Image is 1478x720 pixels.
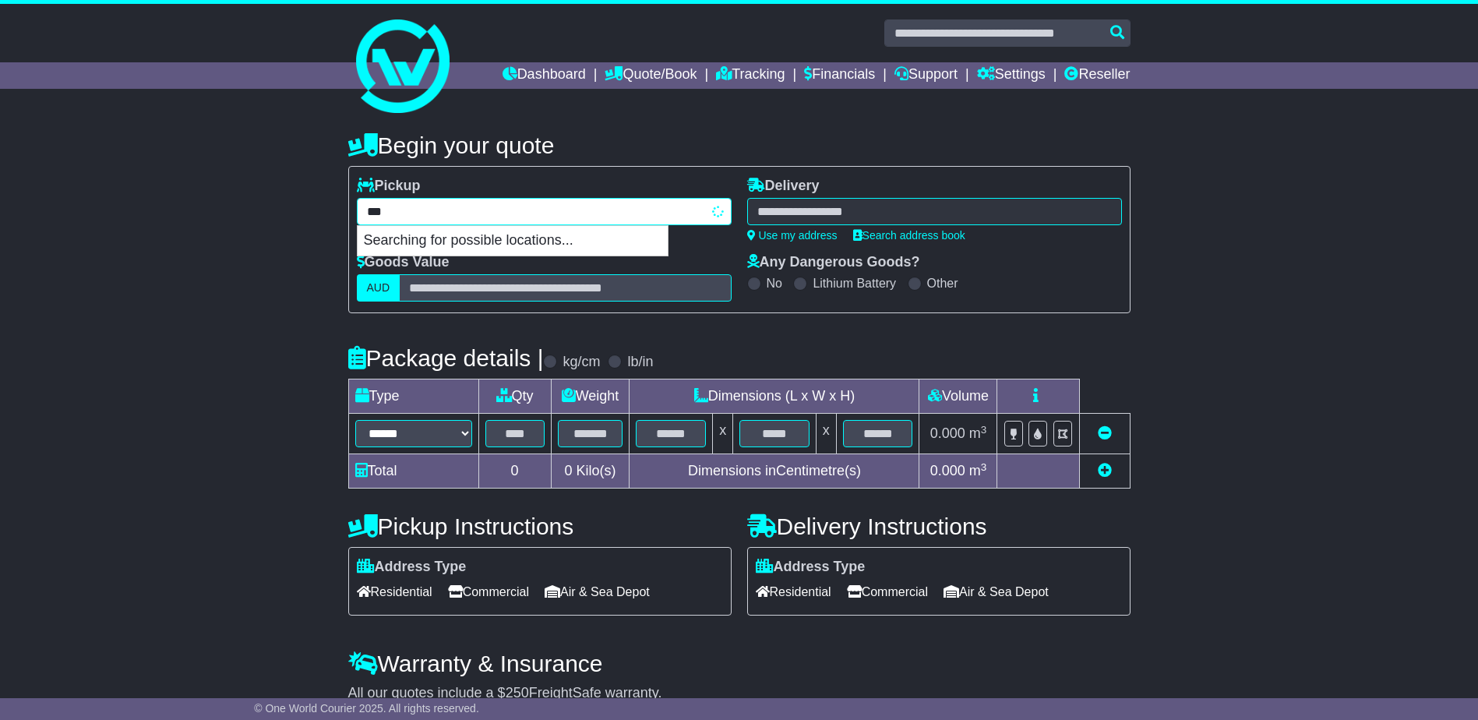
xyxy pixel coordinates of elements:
td: 0 [478,454,551,489]
span: Air & Sea Depot [944,580,1049,604]
span: Residential [357,580,432,604]
a: Add new item [1098,463,1112,478]
sup: 3 [981,424,987,436]
td: Total [348,454,478,489]
typeahead: Please provide city [357,198,732,225]
span: 0.000 [930,463,965,478]
a: Dashboard [503,62,586,89]
a: Reseller [1064,62,1130,89]
td: Dimensions (L x W x H) [630,379,919,414]
label: lb/in [627,354,653,371]
label: Goods Value [357,254,450,271]
a: Tracking [716,62,785,89]
h4: Package details | [348,345,544,371]
td: Kilo(s) [551,454,630,489]
h4: Warranty & Insurance [348,651,1131,676]
span: 250 [506,685,529,701]
a: Remove this item [1098,425,1112,441]
a: Settings [977,62,1046,89]
td: x [713,414,733,454]
a: Quote/Book [605,62,697,89]
span: Air & Sea Depot [545,580,650,604]
label: No [767,276,782,291]
label: Address Type [357,559,467,576]
span: 0 [564,463,572,478]
label: AUD [357,274,400,302]
a: Use my address [747,229,838,242]
label: Delivery [747,178,820,195]
td: Type [348,379,478,414]
label: Address Type [756,559,866,576]
h4: Begin your quote [348,132,1131,158]
h4: Delivery Instructions [747,514,1131,539]
span: Commercial [847,580,928,604]
sup: 3 [981,461,987,473]
td: Qty [478,379,551,414]
h4: Pickup Instructions [348,514,732,539]
td: Dimensions in Centimetre(s) [630,454,919,489]
span: © One World Courier 2025. All rights reserved. [254,702,479,715]
label: Lithium Battery [813,276,896,291]
span: 0.000 [930,425,965,441]
label: Any Dangerous Goods? [747,254,920,271]
a: Financials [804,62,875,89]
div: All our quotes include a $ FreightSafe warranty. [348,685,1131,702]
span: m [969,425,987,441]
a: Support [894,62,958,89]
label: Pickup [357,178,421,195]
p: Searching for possible locations... [358,226,668,256]
span: m [969,463,987,478]
td: x [816,414,836,454]
td: Volume [919,379,997,414]
span: Residential [756,580,831,604]
td: Weight [551,379,630,414]
span: Commercial [448,580,529,604]
a: Search address book [853,229,965,242]
label: Other [927,276,958,291]
label: kg/cm [563,354,600,371]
